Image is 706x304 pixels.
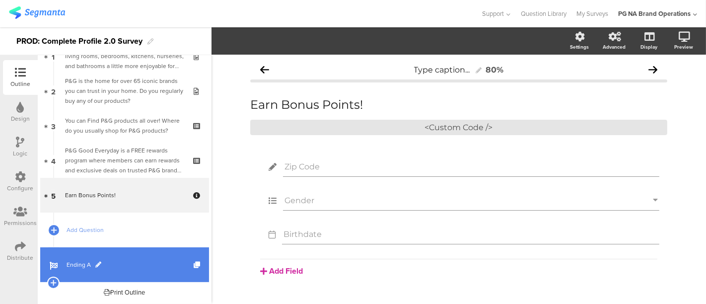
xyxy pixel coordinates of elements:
div: <Custom Code /> [250,120,667,135]
div: P&G products have made laundry rooms, living rooms, bedrooms, kitchens, nurseries, and bathrooms ... [65,41,184,71]
div: Outline [10,79,30,88]
div: Settings [570,43,589,51]
input: Type field title... [284,162,658,171]
p: Earn Bonus Points! [250,97,667,112]
span: 3 [51,120,56,131]
span: Type caption... [414,65,470,75]
div: Permissions [4,219,37,228]
div: Print Outline [104,288,145,297]
input: Type field title... [284,196,653,205]
div: Preview [674,43,693,51]
i: Duplicate [194,262,202,268]
span: 1 [52,51,55,62]
a: Ending A [40,247,209,282]
a: 4 P&G Good Everyday is a FREE rewards program where members can earn rewards and exclusive deals ... [40,143,209,178]
a: 3 You can Find P&G products all over! Where do you usually shop for P&G products? [40,108,209,143]
div: PROD: Complete Profile 2.0 Survey [16,33,142,49]
div: Distribute [7,253,34,262]
div: 80% [486,65,504,75]
span: 5 [51,190,56,201]
span: 2 [51,85,56,96]
div: Earn Bonus Points! [65,190,184,200]
div: Advanced [603,43,626,51]
span: Support [483,9,504,18]
span: Add Question [67,225,194,235]
span: 4 [51,155,56,166]
div: PG NA Brand Operations [618,9,691,18]
div: P&G is the home for over 65 iconic brands you can trust in your home. Do you regularly buy any of... [65,76,184,106]
input: Type field title... [283,229,658,239]
a: 5 Earn Bonus Points! [40,178,209,213]
span: Ending A [67,260,194,270]
img: segmanta logo [9,6,65,19]
div: P&G Good Everyday is a FREE rewards program where members can earn rewards and exclusive deals on... [65,146,184,175]
button: Add Field [260,265,303,277]
div: You can Find P&G products all over! Where do you usually shop for P&G products? [65,116,184,136]
a: 1 P&G products have made laundry rooms, living rooms, bedrooms, kitchens, nurseries, and bathroom... [40,39,209,74]
div: Design [11,114,30,123]
div: Display [640,43,657,51]
div: Logic [13,149,28,158]
a: 2 P&G is the home for over 65 iconic brands you can trust in your home. Do you regularly buy any ... [40,74,209,108]
div: Configure [7,184,34,193]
